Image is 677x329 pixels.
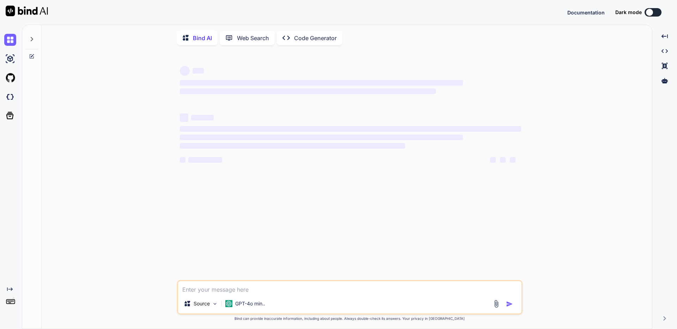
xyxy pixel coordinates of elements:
[180,88,436,94] span: ‌
[193,68,204,74] span: ‌
[4,53,16,65] img: ai-studio
[500,157,506,163] span: ‌
[4,72,16,84] img: githubLight
[615,9,642,16] span: Dark mode
[4,91,16,103] img: darkCloudIdeIcon
[193,34,212,42] p: Bind AI
[237,34,269,42] p: Web Search
[180,80,463,86] span: ‌
[212,301,218,307] img: Pick Models
[4,34,16,46] img: chat
[177,316,523,321] p: Bind can provide inaccurate information, including about people. Always double-check its answers....
[180,157,185,163] span: ‌
[188,157,222,163] span: ‌
[191,115,214,120] span: ‌
[180,66,190,76] span: ‌
[567,10,605,15] span: Documentation
[235,300,265,307] p: GPT-4o min..
[294,34,337,42] p: Code Generator
[180,126,521,132] span: ‌
[180,143,405,149] span: ‌
[510,157,516,163] span: ‌
[180,135,463,140] span: ‌
[225,300,232,307] img: GPT-4o mini
[180,113,188,122] span: ‌
[506,300,513,308] img: icon
[194,300,210,307] p: Source
[567,9,605,16] button: Documentation
[492,300,500,308] img: attachment
[490,157,496,163] span: ‌
[6,6,48,16] img: Bind AI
